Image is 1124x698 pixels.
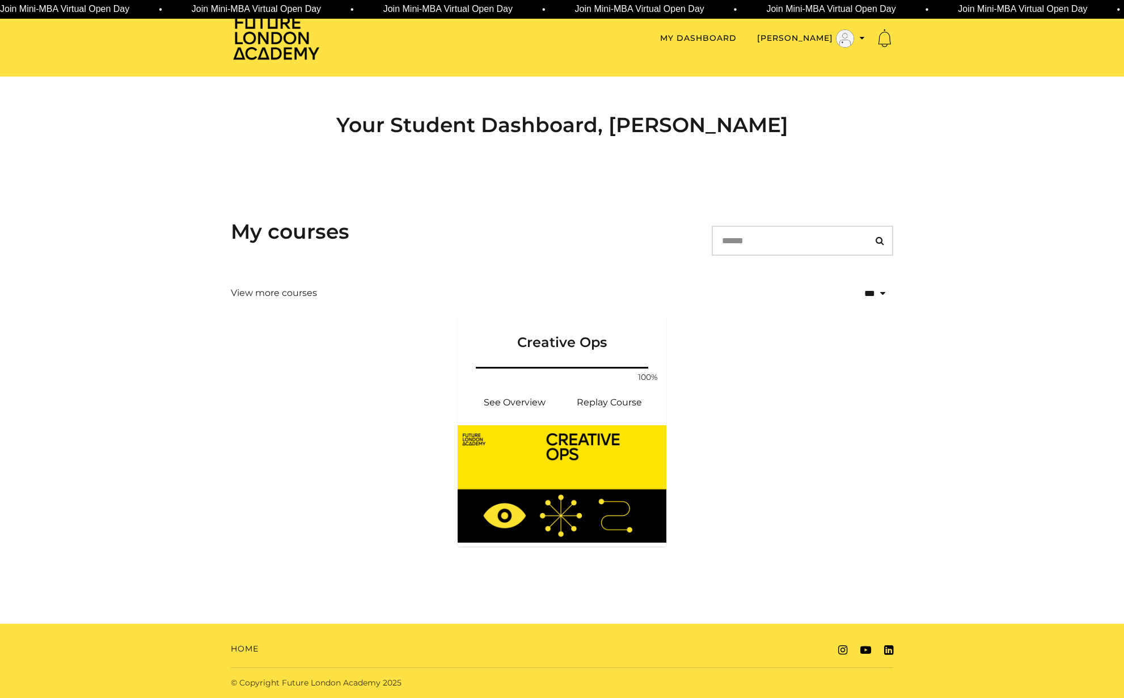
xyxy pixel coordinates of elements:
[231,286,317,300] a: View more courses
[467,389,562,416] a: Creative Ops: See Overview
[562,389,657,416] a: Creative Ops: Resume Course
[1115,3,1119,16] span: •
[471,316,653,351] h3: Creative Ops
[231,219,349,244] h3: My courses
[231,643,259,655] a: Home
[541,3,544,16] span: •
[660,32,737,44] a: My Dashboard
[635,371,662,383] span: 100%
[231,15,322,61] img: Home Page
[924,3,927,16] span: •
[827,280,893,307] select: status
[231,113,893,137] h2: Your Student Dashboard, [PERSON_NAME]
[732,3,736,16] span: •
[458,316,666,365] a: Creative Ops
[349,3,353,16] span: •
[158,3,161,16] span: •
[757,29,865,48] button: Toggle menu
[222,677,562,689] div: © Copyright Future London Academy 2025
